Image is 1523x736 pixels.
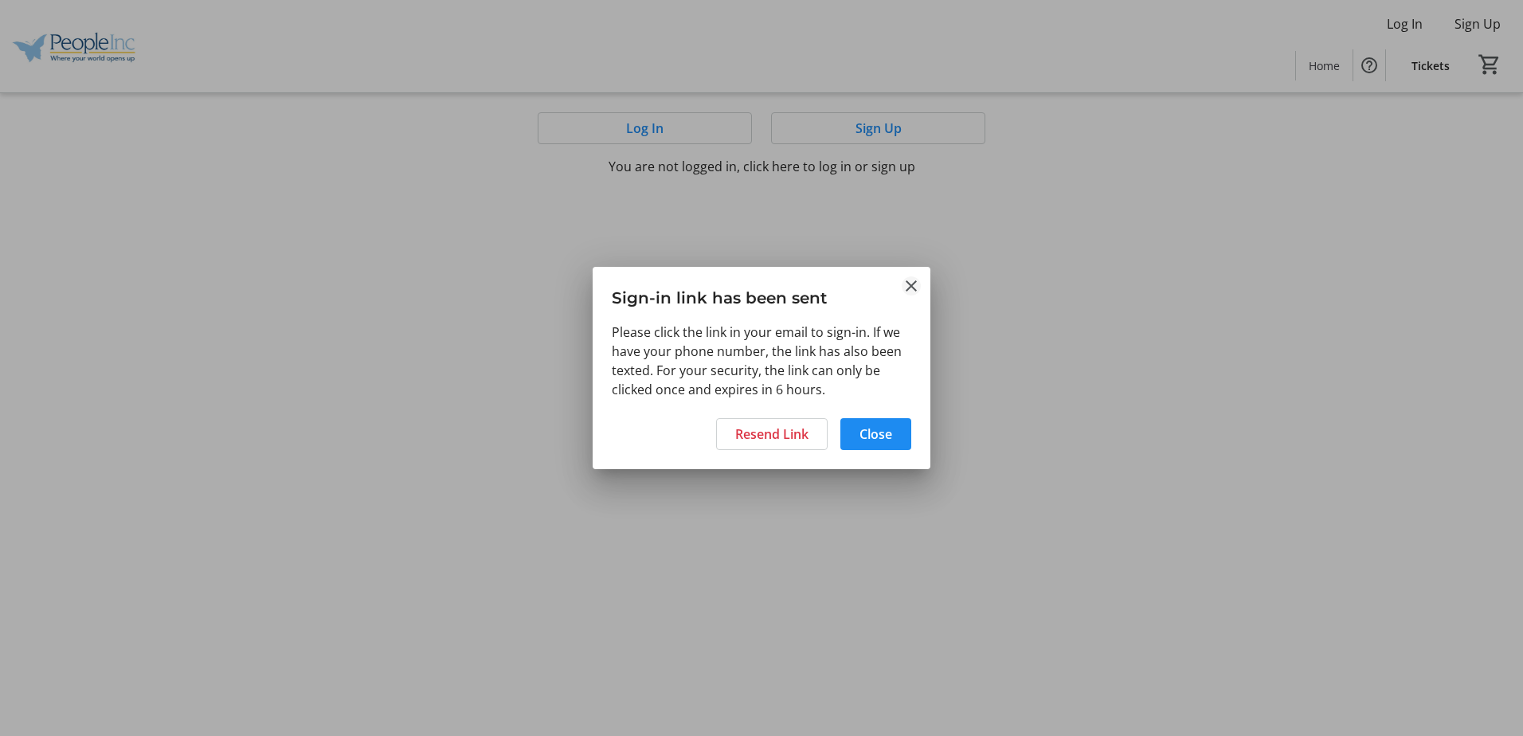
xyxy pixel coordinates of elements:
span: Close [859,425,892,444]
button: Resend Link [716,418,828,450]
button: Close [840,418,911,450]
span: Resend Link [735,425,808,444]
h3: Sign-in link has been sent [593,267,930,322]
button: Close [902,276,921,296]
div: Please click the link in your email to sign-in. If we have your phone number, the link has also b... [593,323,930,409]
